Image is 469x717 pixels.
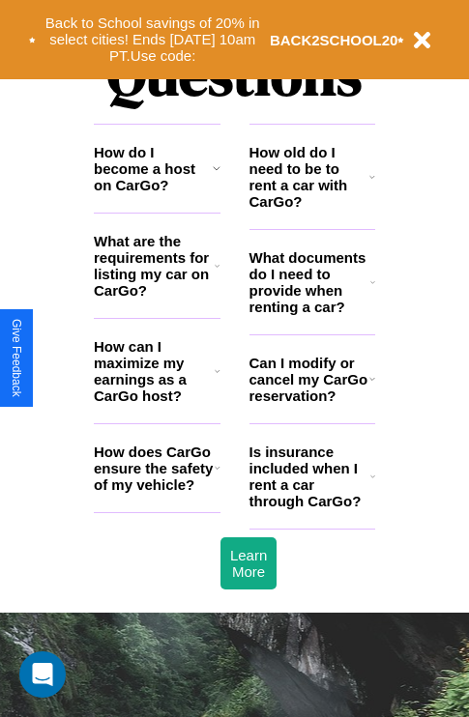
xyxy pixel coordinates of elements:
button: Back to School savings of 20% in select cities! Ends [DATE] 10am PT.Use code: [36,10,270,70]
h3: How old do I need to be to rent a car with CarGo? [249,144,370,210]
h3: How do I become a host on CarGo? [94,144,213,193]
h3: What documents do I need to provide when renting a car? [249,249,371,315]
h3: How can I maximize my earnings as a CarGo host? [94,338,215,404]
button: Learn More [220,537,277,589]
h3: Is insurance included when I rent a car through CarGo? [249,444,370,509]
b: BACK2SCHOOL20 [270,32,398,48]
h3: How does CarGo ensure the safety of my vehicle? [94,444,215,493]
div: Give Feedback [10,319,23,397]
h3: What are the requirements for listing my car on CarGo? [94,233,215,299]
h3: Can I modify or cancel my CarGo reservation? [249,355,369,404]
div: Open Intercom Messenger [19,651,66,698]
